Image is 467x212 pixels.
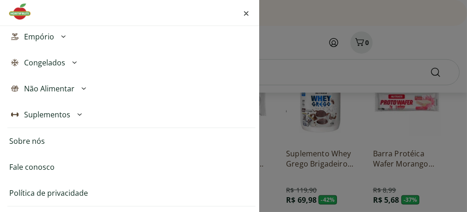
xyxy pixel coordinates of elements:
a: Política de privacidade [9,187,88,199]
button: Suplementos [7,102,255,128]
img: Hortifruti [7,2,38,21]
span: Suplementos [24,109,70,120]
span: Não Alimentar [24,83,75,94]
button: Congelados [7,50,255,76]
button: Empório [7,24,255,50]
a: Sobre nós [9,135,45,147]
button: Não Alimentar [7,76,255,102]
a: Fale conosco [9,161,55,173]
span: Congelados [24,57,65,68]
button: Fechar menu [241,2,252,24]
span: Empório [24,31,54,42]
